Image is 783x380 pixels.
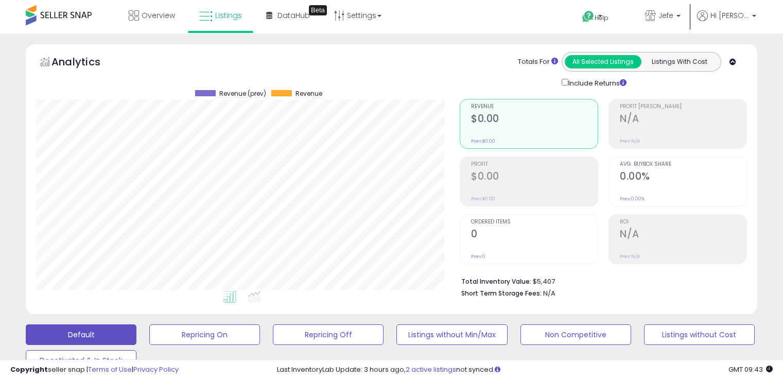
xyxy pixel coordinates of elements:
[620,219,746,225] span: ROI
[620,138,640,144] small: Prev: N/A
[471,104,598,110] span: Revenue
[620,104,746,110] span: Profit [PERSON_NAME]
[471,219,598,225] span: Ordered Items
[461,277,531,286] b: Total Inventory Value:
[461,274,739,287] li: $5,407
[620,253,640,260] small: Prev: N/A
[518,57,558,67] div: Totals For
[26,324,136,345] button: Default
[471,162,598,167] span: Profit
[142,10,175,21] span: Overview
[149,324,260,345] button: Repricing On
[565,55,641,68] button: All Selected Listings
[620,196,645,202] small: Prev: 0.00%
[520,324,631,345] button: Non Competitive
[471,113,598,127] h2: $0.00
[471,228,598,242] h2: 0
[277,10,310,21] span: DataHub
[277,365,773,375] div: Last InventoryLab Update: 3 hours ago, not synced.
[461,289,542,298] b: Short Term Storage Fees:
[658,10,673,21] span: Jefe
[620,162,746,167] span: Avg. Buybox Share
[406,365,456,374] a: 2 active listings
[620,113,746,127] h2: N/A
[554,77,639,89] div: Include Returns
[697,10,756,33] a: Hi [PERSON_NAME]
[133,365,179,374] a: Privacy Policy
[582,10,595,23] i: Get Help
[26,350,136,371] button: Deactivated & In Stock
[51,55,120,72] h5: Analytics
[543,288,555,298] span: N/A
[595,13,608,22] span: Help
[219,90,266,97] span: Revenue (prev)
[471,253,485,260] small: Prev: 0
[471,196,495,202] small: Prev: $0.00
[88,365,132,374] a: Terms of Use
[273,324,384,345] button: Repricing Off
[641,55,718,68] button: Listings With Cost
[215,10,242,21] span: Listings
[620,228,746,242] h2: N/A
[728,365,773,374] span: 2025-09-18 09:43 GMT
[396,324,507,345] button: Listings without Min/Max
[620,170,746,184] h2: 0.00%
[471,170,598,184] h2: $0.00
[710,10,749,21] span: Hi [PERSON_NAME]
[309,5,327,15] div: Tooltip anchor
[644,324,755,345] button: Listings without Cost
[10,365,179,375] div: seller snap | |
[10,365,48,374] strong: Copyright
[574,3,629,33] a: Help
[295,90,322,97] span: Revenue
[471,138,495,144] small: Prev: $0.00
